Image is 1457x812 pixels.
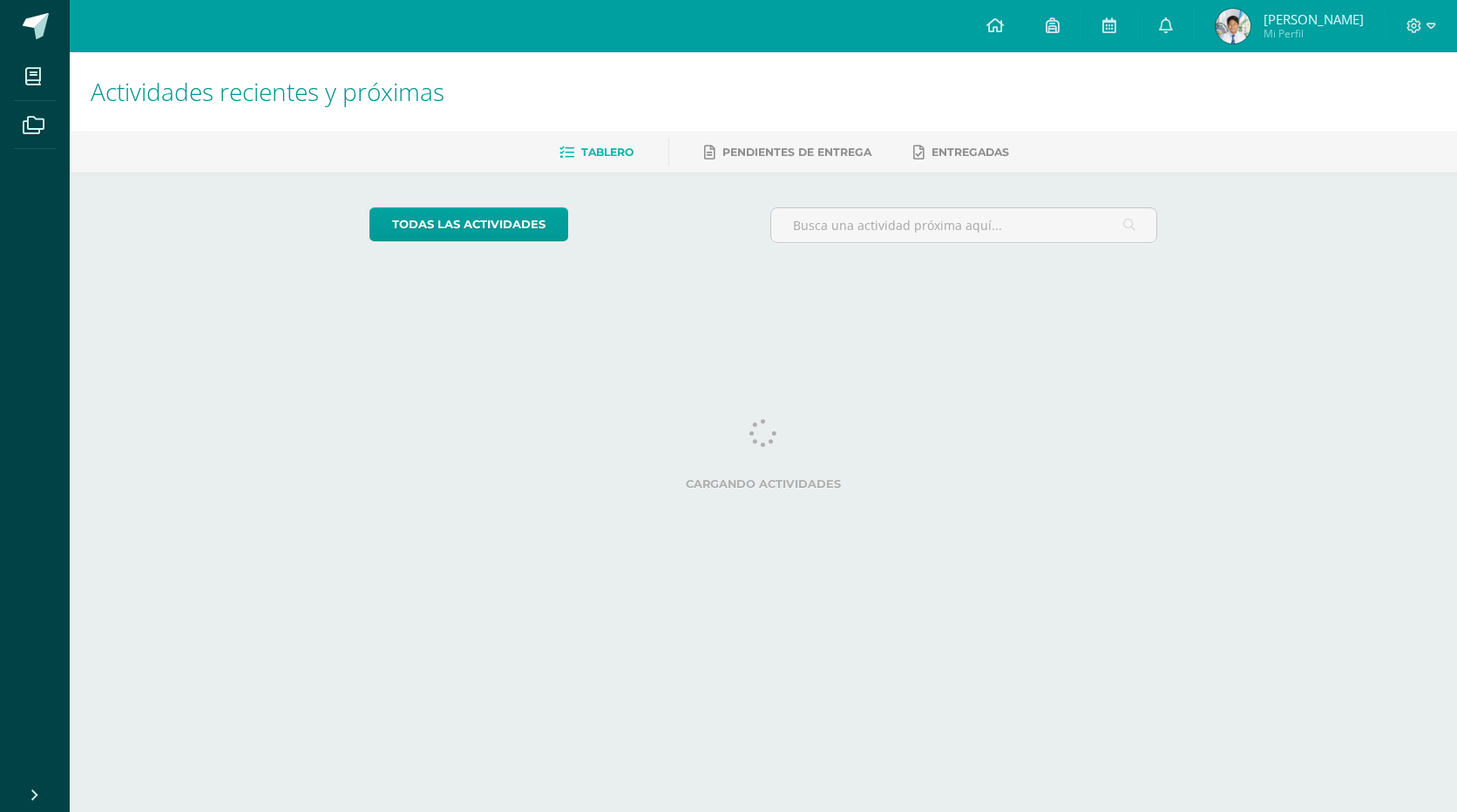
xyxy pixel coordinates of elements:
[1264,10,1364,28] span: [PERSON_NAME]
[704,139,871,166] a: Pendientes de entrega
[581,145,634,159] span: Tablero
[913,139,1009,166] a: Entregadas
[91,75,444,108] span: Actividades recientes y próximas
[369,207,568,241] a: todas las Actividades
[369,477,1158,491] label: Cargando actividades
[722,145,871,159] span: Pendientes de entrega
[932,145,1009,159] span: Entregadas
[1216,9,1250,44] img: 628edc87be287ae03bf78b22bf7f3266.png
[1264,26,1364,41] span: Mi Perfil
[771,208,1157,242] input: Busca una actividad próxima aquí...
[559,139,634,166] a: Tablero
